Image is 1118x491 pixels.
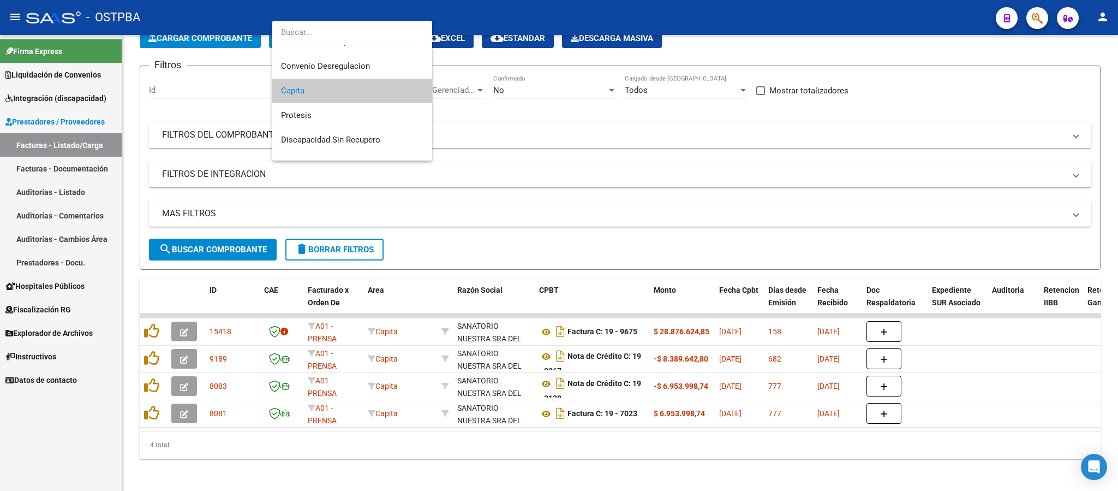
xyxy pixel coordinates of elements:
span: Hospitales Plataforma SSS [281,159,380,169]
div: Open Intercom Messenger [1081,454,1107,480]
span: Capita [281,86,304,96]
span: Convenio Desregulacion [281,61,370,71]
span: Protesis [281,110,312,120]
span: Discapacidad Sin Recupero [281,135,380,145]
